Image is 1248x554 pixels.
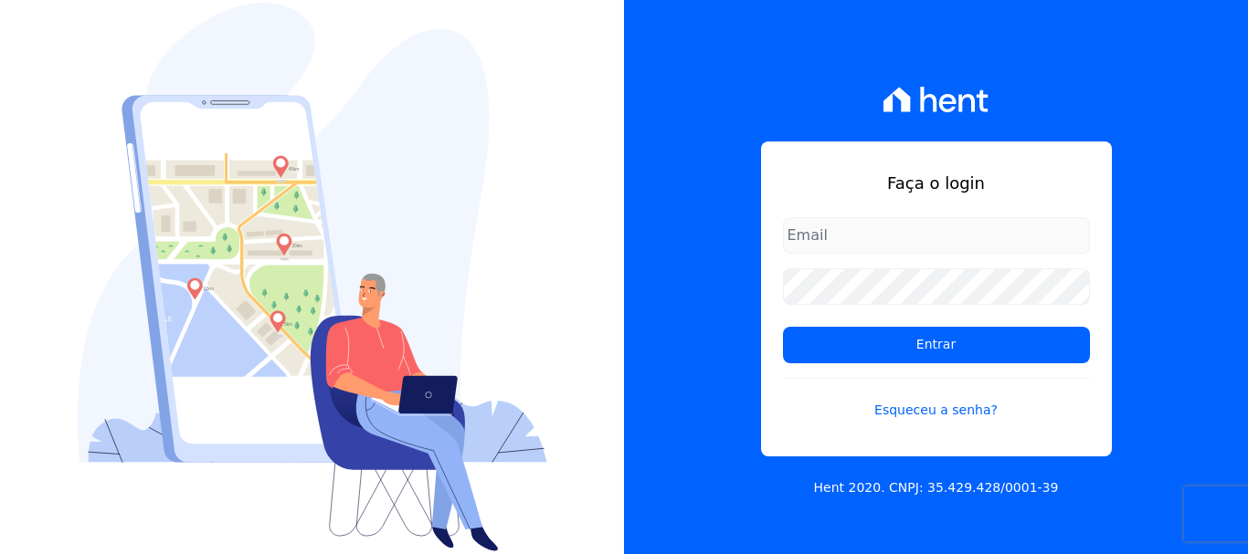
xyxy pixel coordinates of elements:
[783,217,1090,254] input: Email
[814,478,1059,497] p: Hent 2020. CNPJ: 35.429.428/0001-39
[78,3,547,551] img: Login
[783,378,1090,420] a: Esqueceu a senha?
[783,327,1090,363] input: Entrar
[783,171,1090,195] h1: Faça o login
